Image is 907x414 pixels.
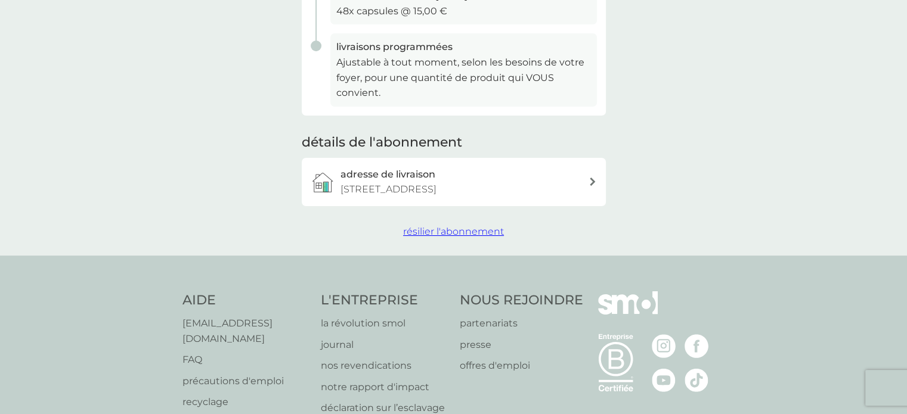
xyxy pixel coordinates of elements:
a: notre rapport d'impact [321,379,448,395]
a: journal [321,337,448,353]
p: Ajustable à tout moment, selon les besoins de votre foyer, pour une quantité de produit qui VOUS ... [336,55,591,101]
a: recyclage [182,394,309,410]
img: visitez la page TikTok de smol [685,368,708,392]
button: résilier l'abonnement [403,224,504,239]
a: la révolution smol [321,316,448,331]
h2: détails de l'abonnement [302,133,462,152]
h4: L'ENTREPRISE [321,291,448,310]
h4: AIDE [182,291,309,310]
img: visitez la page Youtube de smol [652,368,676,392]
a: nos revendications [321,358,448,373]
img: visitez la page Facebook de smol [685,334,708,358]
p: [STREET_ADDRESS] [340,182,437,197]
a: presse [460,337,583,353]
a: adresse de livraison[STREET_ADDRESS] [302,158,606,206]
a: précautions d'emploi [182,373,309,389]
a: offres d'emploi [460,358,583,373]
a: [EMAIL_ADDRESS][DOMAIN_NAME] [182,316,309,346]
a: FAQ [182,352,309,368]
span: résilier l'abonnement [403,226,504,237]
img: visitez la page Instagram de smol [652,334,676,358]
p: 48x capsules @ 15,00 € [336,4,591,19]
h3: livraisons programmées [336,39,591,55]
a: partenariats [460,316,583,331]
img: smol [598,291,658,332]
h4: NOUS REJOINDRE [460,291,583,310]
h3: adresse de livraison [340,167,435,182]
